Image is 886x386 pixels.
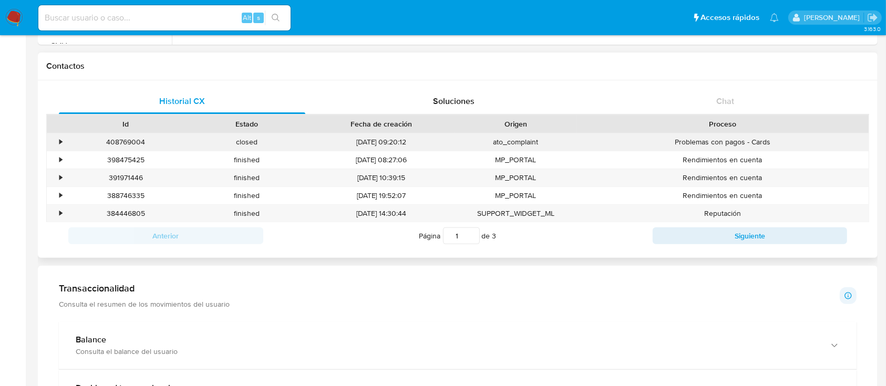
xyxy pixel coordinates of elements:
div: 384446805 [65,205,187,222]
div: closed [187,133,308,151]
span: Chat [716,95,734,107]
span: Alt [243,13,251,23]
span: 3 [492,231,497,241]
div: MP_PORTAL [455,187,576,204]
div: finished [187,169,308,186]
h1: Contactos [46,61,869,71]
div: [DATE] 19:52:07 [307,187,455,204]
input: Buscar usuario o caso... [38,11,291,25]
span: 3.163.0 [864,25,881,33]
p: ezequiel.castrillon@mercadolibre.com [804,13,863,23]
div: 388746335 [65,187,187,204]
div: Estado [194,119,301,129]
div: [DATE] 08:27:06 [307,151,455,169]
div: Proceso [584,119,861,129]
div: Problemas con pagos - Cards [576,133,869,151]
span: Soluciones [433,95,475,107]
div: 408769004 [65,133,187,151]
div: finished [187,205,308,222]
div: • [59,173,62,183]
div: Rendimientos en cuenta [576,187,869,204]
div: • [59,155,62,165]
div: • [59,208,62,218]
button: Siguiente [653,227,848,244]
span: Página de [419,227,497,244]
div: 398475425 [65,151,187,169]
div: ato_complaint [455,133,576,151]
div: [DATE] 10:39:15 [307,169,455,186]
div: [DATE] 14:30:44 [307,205,455,222]
div: Origen [462,119,569,129]
span: s [257,13,260,23]
div: MP_PORTAL [455,151,576,169]
span: Accesos rápidos [700,12,759,23]
div: SUPPORT_WIDGET_ML [455,205,576,222]
a: Salir [867,12,878,23]
div: Rendimientos en cuenta [576,169,869,186]
div: • [59,191,62,201]
div: Id [73,119,179,129]
div: Rendimientos en cuenta [576,151,869,169]
a: Notificaciones [770,13,779,22]
div: Reputación [576,205,869,222]
div: finished [187,151,308,169]
div: MP_PORTAL [455,169,576,186]
span: Historial CX [159,95,205,107]
div: • [59,137,62,147]
div: Fecha de creación [315,119,448,129]
button: Anterior [68,227,263,244]
div: [DATE] 09:20:12 [307,133,455,151]
div: 391971446 [65,169,187,186]
div: finished [187,187,308,204]
button: search-icon [265,11,286,25]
